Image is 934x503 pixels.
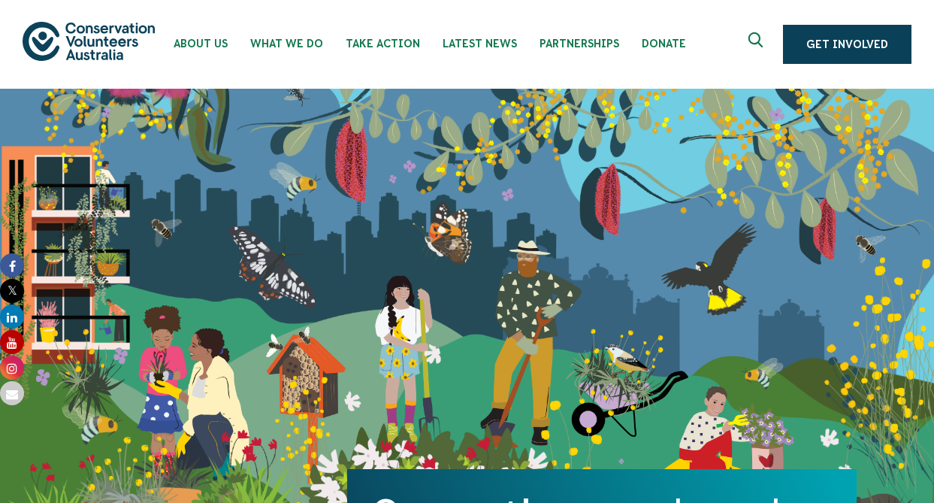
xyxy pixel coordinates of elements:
[443,38,517,50] span: Latest News
[748,32,767,56] span: Expand search box
[783,25,911,64] a: Get Involved
[540,38,619,50] span: Partnerships
[23,22,155,60] img: logo.svg
[174,38,228,50] span: About Us
[739,26,775,62] button: Expand search box Close search box
[250,38,323,50] span: What We Do
[642,38,686,50] span: Donate
[346,38,420,50] span: Take Action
